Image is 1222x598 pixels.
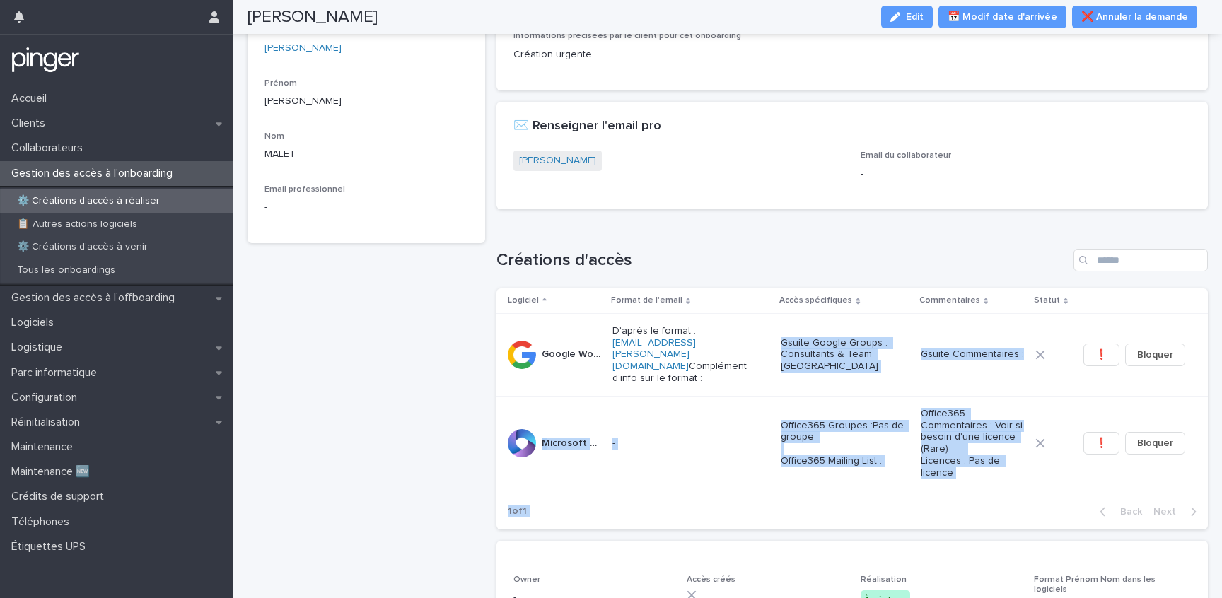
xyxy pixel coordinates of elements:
[1081,10,1188,24] span: ❌ Annuler la demande
[921,348,1024,360] p: Gsuite Commentaires :
[6,540,97,553] p: Étiquettes UPS
[264,132,284,141] span: Nom
[611,293,682,308] p: Format de l'email
[1112,507,1142,517] span: Back
[1073,249,1208,271] input: Search
[1125,344,1185,366] button: Bloquer
[612,338,696,372] a: [EMAIL_ADDRESS][PERSON_NAME][DOMAIN_NAME]
[6,316,65,329] p: Logiciels
[1137,436,1173,450] span: Bloquer
[1148,505,1208,518] button: Next
[264,41,342,56] a: [PERSON_NAME]
[1034,293,1060,308] p: Statut
[6,515,81,529] p: Téléphones
[1095,348,1107,362] span: ❗
[6,465,101,479] p: Maintenance 🆕
[6,416,91,429] p: Réinitialisation
[513,47,1191,62] p: Création urgente.
[781,337,909,373] p: Gsuite Google Groups : Consultants & Team [GEOGRAPHIC_DATA]
[1125,432,1185,455] button: Bloquer
[6,117,57,130] p: Clients
[1083,344,1119,366] button: ❗
[948,10,1057,24] span: 📅 Modif date d'arrivée
[496,250,1069,271] h1: Créations d'accès
[919,293,980,308] p: Commentaires
[542,435,604,450] p: Microsoft Office365
[6,341,74,354] p: Logistique
[1153,507,1185,517] span: Next
[1083,432,1119,455] button: ❗
[6,92,58,105] p: Accueil
[6,490,115,503] p: Crédits de support
[542,346,604,360] p: Google Workspace
[264,147,468,162] p: MALET
[861,151,951,160] span: Email du collaborateur
[6,264,127,276] p: Tous les onboardings
[1088,505,1148,518] button: Back
[496,396,1209,491] tr: Microsoft Office365Microsoft Office365 -Office365 Groupes :Pas de groupe Office365 Mailing List :...
[938,6,1066,28] button: 📅 Modif date d'arrivée
[921,408,1024,479] p: Office365 Commentaires : Voir si besoin d'une licence (Rare) Licences : Pas de licence
[1034,575,1156,594] span: Format Prénom Nom dans les logiciels
[612,438,770,450] p: -
[781,420,909,467] p: Office365 Groupes :Pas de groupe Office365 Mailing List :
[508,293,539,308] p: Logiciel
[6,291,186,305] p: Gestion des accès à l’offboarding
[248,7,378,28] h2: [PERSON_NAME]
[264,79,297,88] span: Prénom
[496,494,538,529] p: 1 of 1
[513,575,540,584] span: Owner
[264,94,468,109] p: [PERSON_NAME]
[11,46,80,74] img: mTgBEunGTSyRkCgitkcU
[519,153,596,168] a: [PERSON_NAME]
[861,575,907,584] span: Réalisation
[496,313,1209,396] tr: Google WorkspaceGoogle Workspace D'après le format :[EMAIL_ADDRESS][PERSON_NAME][DOMAIN_NAME]Comp...
[264,200,267,215] p: -
[513,32,741,40] span: Informations précisées par le client pour cet onboarding
[6,241,159,253] p: ⚙️ Créations d'accès à venir
[6,440,84,454] p: Maintenance
[1137,348,1173,362] span: Bloquer
[6,218,149,230] p: 📋 Autres actions logiciels
[906,12,924,22] span: Edit
[779,293,852,308] p: Accès spécifiques
[264,185,345,194] span: Email professionnel
[861,167,1191,182] p: -
[687,575,735,584] span: Accès créés
[6,167,184,180] p: Gestion des accès à l’onboarding
[6,195,171,207] p: ⚙️ Créations d'accès à réaliser
[1072,6,1197,28] button: ❌ Annuler la demande
[6,366,108,380] p: Parc informatique
[6,391,88,404] p: Configuration
[6,141,94,155] p: Collaborateurs
[881,6,933,28] button: Edit
[513,119,661,134] h2: ✉️ Renseigner l'email pro
[1095,436,1107,450] span: ❗
[612,325,770,385] p: D'après le format : Complément d'info sur le format :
